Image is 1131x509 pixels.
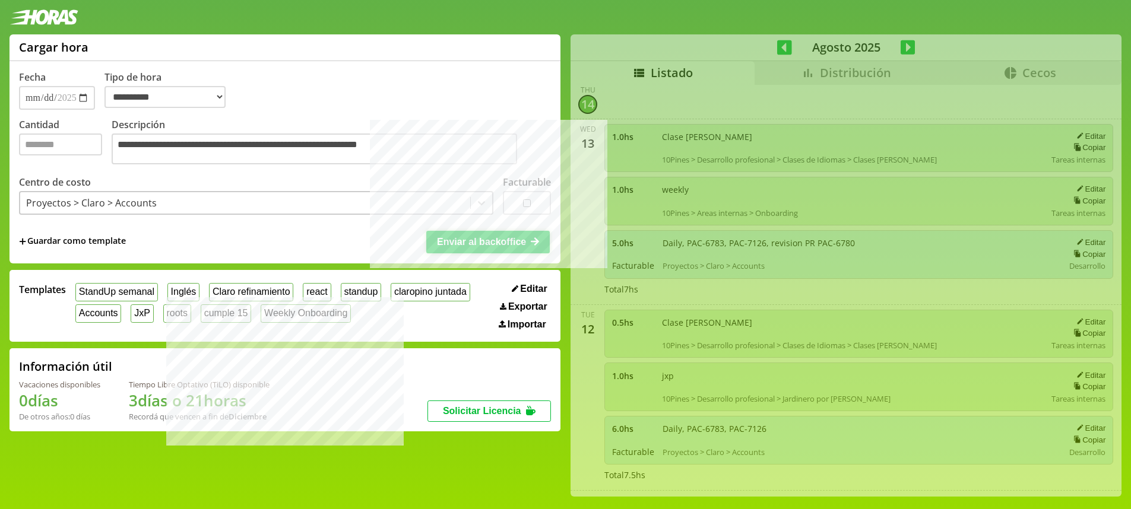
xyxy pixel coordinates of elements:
span: Editar [520,284,547,294]
select: Tipo de hora [104,86,226,108]
label: Fecha [19,71,46,84]
h1: Cargar hora [19,39,88,55]
span: Importar [508,319,546,330]
button: Weekly Onboarding [261,304,351,323]
button: Solicitar Licencia [427,400,551,422]
label: Descripción [112,118,551,167]
label: Centro de costo [19,176,91,189]
label: Cantidad [19,118,112,167]
span: Templates [19,283,66,296]
b: Diciembre [229,411,267,422]
button: Inglés [167,283,199,301]
input: Cantidad [19,133,102,155]
div: Proyectos > Claro > Accounts [26,196,157,209]
button: Enviar al backoffice [426,231,550,253]
span: + [19,235,26,248]
h1: 0 días [19,390,100,411]
button: StandUp semanal [75,283,158,301]
button: Editar [508,283,551,295]
div: Recordá que vencen a fin de [129,411,270,422]
button: Claro refinamiento [209,283,293,301]
div: De otros años: 0 días [19,411,100,422]
img: logotipo [9,9,78,25]
div: Vacaciones disponibles [19,379,100,390]
button: JxP [131,304,153,323]
button: standup [341,283,382,301]
button: claropino juntada [391,283,470,301]
span: Enviar al backoffice [437,237,526,247]
button: react [303,283,331,301]
textarea: Descripción [112,133,517,164]
label: Facturable [503,176,551,189]
label: Tipo de hora [104,71,235,110]
button: roots [163,304,191,323]
h1: 3 días o 21 horas [129,390,270,411]
span: +Guardar como template [19,235,126,248]
button: Accounts [75,304,121,323]
div: Tiempo Libre Optativo (TiLO) disponible [129,379,270,390]
span: Solicitar Licencia [443,406,521,416]
button: cumple 15 [201,304,251,323]
h2: Información útil [19,358,112,374]
button: Exportar [496,301,551,313]
span: Exportar [508,301,547,312]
